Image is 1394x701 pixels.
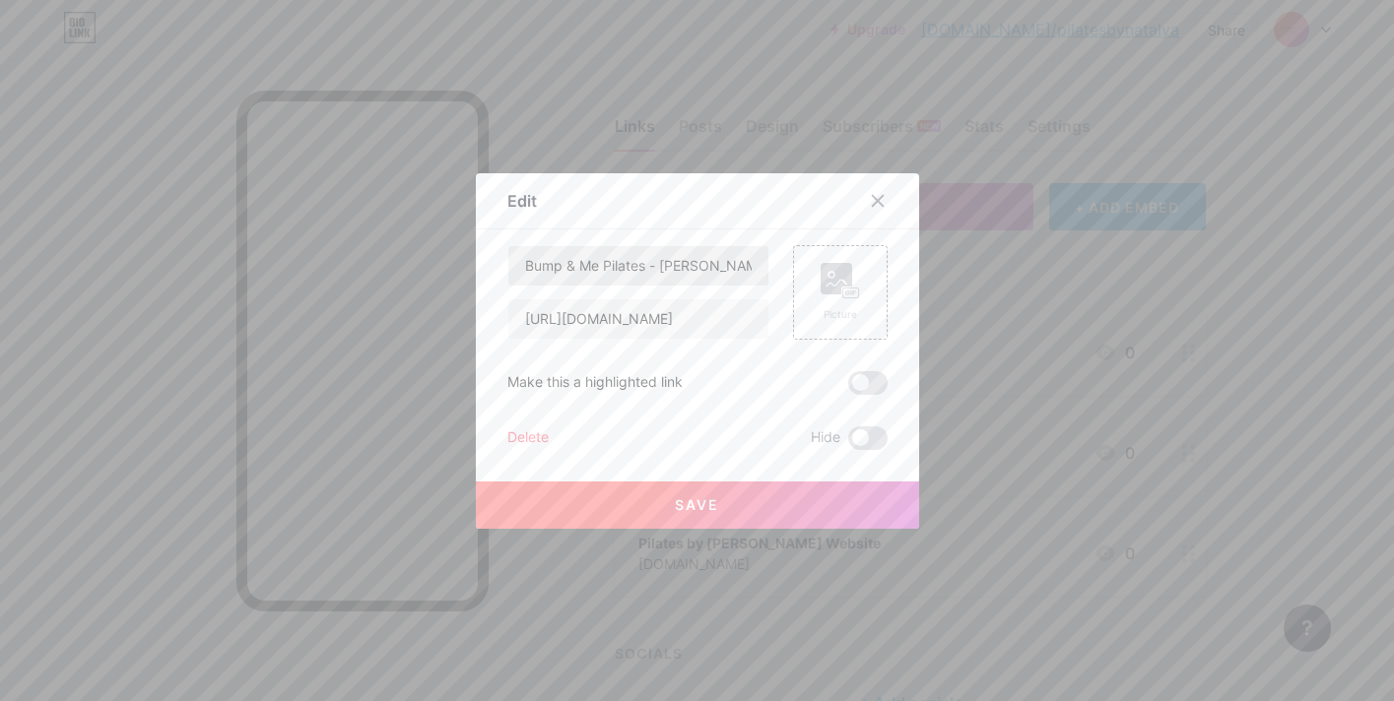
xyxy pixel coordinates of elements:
div: Delete [507,426,549,450]
span: Save [675,496,719,513]
button: Save [476,481,919,529]
div: Edit [507,189,537,213]
div: Make this a highlighted link [507,371,683,395]
input: Title [508,246,768,286]
div: Picture [821,307,860,322]
span: Hide [811,426,840,450]
input: URL [508,299,768,339]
